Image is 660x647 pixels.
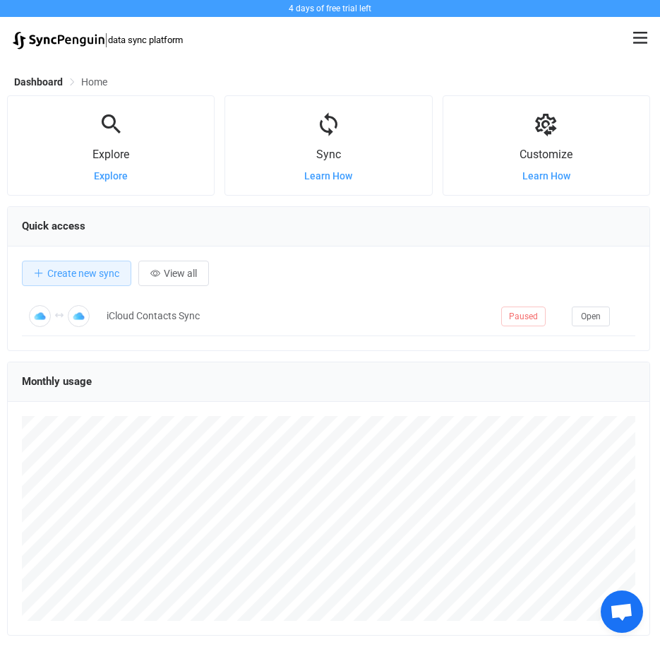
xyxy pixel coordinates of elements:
[13,30,183,49] a: |data sync platform
[22,375,92,388] span: Monthly usage
[601,590,643,633] a: Open chat
[522,170,570,182] a: Learn How
[81,76,107,88] span: Home
[22,261,131,286] button: Create new sync
[581,311,601,321] span: Open
[100,308,494,324] div: iCloud Contacts Sync
[501,307,546,326] span: Paused
[92,148,129,161] span: Explore
[29,305,51,327] img: Apple iCloud Contacts
[47,268,119,279] span: Create new sync
[572,310,610,321] a: Open
[94,170,128,182] a: Explore
[316,148,341,161] span: Sync
[304,170,352,182] a: Learn How
[520,148,572,161] span: Customize
[14,76,63,88] span: Dashboard
[164,268,197,279] span: View all
[68,305,90,327] img: Apple iCloud Contacts
[108,35,183,45] span: data sync platform
[572,307,610,326] button: Open
[104,30,108,49] span: |
[289,4,371,13] span: 4 days of free trial left
[138,261,209,286] button: View all
[14,77,107,87] div: Breadcrumb
[22,220,85,232] span: Quick access
[13,32,104,49] img: syncpenguin.svg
